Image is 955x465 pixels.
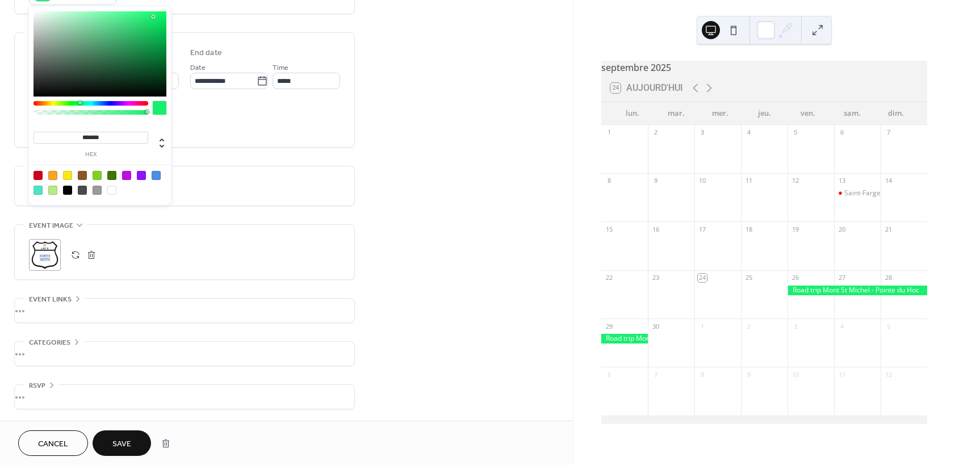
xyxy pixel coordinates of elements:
div: End date [190,47,222,59]
div: 6 [837,128,846,137]
div: 5 [791,128,799,137]
div: septembre 2025 [601,61,927,74]
div: 30 [651,322,660,330]
div: 9 [744,370,753,379]
div: #8B572A [78,171,87,180]
div: mar. [655,102,698,125]
div: #417505 [107,171,116,180]
div: 28 [884,274,893,282]
div: Saint-Fargeau (89) [834,188,881,198]
div: 18 [744,225,753,233]
span: Save [112,438,131,450]
div: Saint-Fargeau (89) [844,188,903,198]
div: ••• [15,342,354,366]
div: 14 [884,177,893,185]
div: #F5A623 [48,171,57,180]
div: 2 [744,322,753,330]
div: 6 [605,370,613,379]
div: Road trip Mont St Michel - Pointe du Hoc [601,334,648,343]
button: Save [93,430,151,456]
div: jeu. [742,102,786,125]
span: Categories [29,337,70,349]
div: #B8E986 [48,186,57,195]
div: ••• [15,299,354,322]
div: 3 [698,128,706,137]
div: 10 [791,370,799,379]
div: 7 [651,370,660,379]
div: 20 [837,225,846,233]
div: 11 [837,370,846,379]
div: 5 [884,322,893,330]
div: 8 [605,177,613,185]
div: 8 [698,370,706,379]
label: hex [33,152,148,158]
div: 13 [837,177,846,185]
div: 3 [791,322,799,330]
div: #BD10E0 [122,171,131,180]
div: 21 [884,225,893,233]
div: 4 [744,128,753,137]
div: 25 [744,274,753,282]
div: #FFFFFF [107,186,116,195]
span: Event links [29,294,72,305]
div: #D0021B [33,171,43,180]
span: Date [190,62,206,74]
div: ; [29,239,61,271]
div: ven. [786,102,830,125]
div: 16 [651,225,660,233]
div: 1 [605,128,613,137]
div: #000000 [63,186,72,195]
div: 12 [791,177,799,185]
div: 24 [698,274,706,282]
div: 4 [837,322,846,330]
div: sam. [830,102,874,125]
div: 2 [651,128,660,137]
div: ••• [15,385,354,409]
div: Road trip Mont St Michel - Pointe du Hoc [788,286,927,295]
div: 12 [884,370,893,379]
div: 27 [837,274,846,282]
div: #4A90E2 [152,171,161,180]
div: #9013FE [137,171,146,180]
span: Cancel [38,438,68,450]
div: 29 [605,322,613,330]
span: Time [273,62,288,74]
div: 11 [744,177,753,185]
span: RSVP [29,380,45,392]
div: lun. [610,102,654,125]
div: 17 [698,225,706,233]
div: #9B9B9B [93,186,102,195]
span: Event image [29,220,73,232]
div: 1 [698,322,706,330]
div: 22 [605,274,613,282]
div: 9 [651,177,660,185]
div: 15 [605,225,613,233]
div: 7 [884,128,893,137]
div: dim. [874,102,918,125]
button: Cancel [18,430,88,456]
div: 10 [698,177,706,185]
div: mer. [698,102,742,125]
div: 19 [791,225,799,233]
div: #F8E71C [63,171,72,180]
div: 26 [791,274,799,282]
div: #50E3C2 [33,186,43,195]
div: #4A4A4A [78,186,87,195]
div: 23 [651,274,660,282]
div: #7ED321 [93,171,102,180]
